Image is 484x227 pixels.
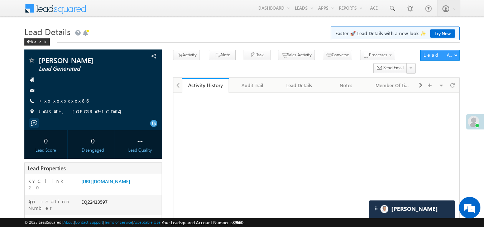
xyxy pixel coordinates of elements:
button: Task [244,50,270,60]
span: Lead Generated [39,65,124,72]
span: Processes [369,52,387,57]
a: +xx-xxxxxxxx86 [39,98,88,104]
div: EQ22413597 [80,198,162,208]
a: Back [24,38,53,44]
div: Lead Score [26,147,66,153]
a: Member Of Lists [370,78,417,93]
img: carter-drag [373,205,379,211]
div: Audit Trail [235,81,269,90]
a: About [63,220,74,224]
a: Notes [323,78,370,93]
span: [PERSON_NAME] [39,57,124,64]
div: Disengaged [73,147,113,153]
div: Lead Details [282,81,316,90]
a: Audit Trail [229,78,276,93]
div: 0 [26,134,66,147]
span: 39660 [233,220,243,225]
div: Lead Quality [120,147,160,153]
a: Lead Details [276,78,323,93]
span: © 2025 LeadSquared | | | | | [24,219,243,226]
a: Activity History [182,78,229,93]
span: JANSATH, [GEOGRAPHIC_DATA] [39,108,125,115]
div: Lead Actions [423,52,454,58]
div: Back [24,38,50,46]
button: Converse [323,50,352,60]
div: Notes [329,81,363,90]
span: Your Leadsquared Account Number is [162,220,243,225]
img: Carter [380,205,388,213]
div: Activity History [187,82,224,89]
button: Lead Actions [420,50,460,61]
a: Try Now [430,29,455,38]
div: -- [120,134,160,147]
span: Carter [391,205,438,212]
button: Note [209,50,236,60]
span: Send Email [383,65,404,71]
button: Processes [360,50,395,60]
a: Contact Support [75,220,103,224]
div: Member Of Lists [375,81,410,90]
a: Terms of Service [104,220,132,224]
label: KYC link 2_0 [28,178,75,191]
button: Activity [173,50,200,60]
div: carter-dragCarter[PERSON_NAME] [369,200,455,218]
span: Lead Details [24,26,71,37]
button: Send Email [373,63,407,74]
span: Lead Properties [28,165,66,172]
button: Sales Activity [278,50,315,60]
span: Faster 🚀 Lead Details with a new look ✨ [335,30,455,37]
div: 0 [73,134,113,147]
a: Acceptable Use [133,220,160,224]
label: Application Number [28,198,75,211]
a: [URL][DOMAIN_NAME] [81,178,130,184]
